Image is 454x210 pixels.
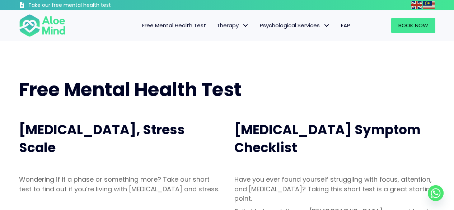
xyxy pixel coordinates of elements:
span: EAP [341,22,350,29]
a: Free Mental Health Test [137,18,211,33]
nav: Menu [75,18,356,33]
a: Whatsapp [428,185,444,201]
span: [MEDICAL_DATA] Symptom Checklist [234,121,421,157]
span: Psychological Services [260,22,330,29]
span: [MEDICAL_DATA], Stress Scale [19,121,185,157]
p: Have you ever found yourself struggling with focus, attention, and [MEDICAL_DATA]? Taking this sh... [234,175,435,203]
a: Psychological ServicesPsychological Services: submenu [254,18,336,33]
span: Therapy [217,22,249,29]
img: ms [423,1,435,9]
span: Free Mental Health Test [19,76,242,103]
a: Take our free mental health test [19,2,149,10]
a: English [411,1,423,9]
a: Book Now [391,18,435,33]
a: TherapyTherapy: submenu [211,18,254,33]
img: Aloe mind Logo [19,14,66,37]
a: Malay [423,1,435,9]
span: Therapy: submenu [240,20,251,31]
a: EAP [336,18,356,33]
span: Book Now [398,22,428,29]
span: Free Mental Health Test [142,22,206,29]
span: Psychological Services: submenu [322,20,332,31]
p: Wondering if it a phase or something more? Take our short test to find out if you’re living with ... [19,175,220,193]
img: en [411,1,422,9]
h3: Take our free mental health test [28,2,149,9]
